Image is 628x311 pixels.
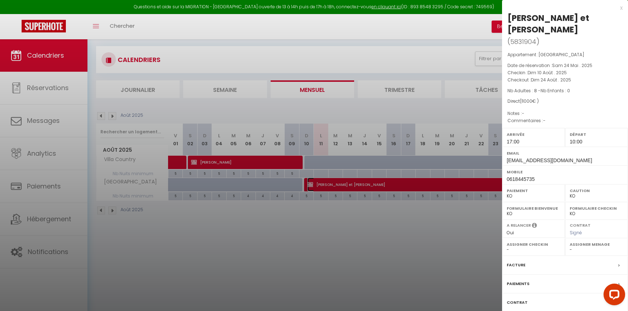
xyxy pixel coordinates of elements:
i: Sélectionner OUI si vous souhaiter envoyer les séquences de messages post-checkout [532,222,537,230]
iframe: LiveChat chat widget [598,281,628,311]
div: x [502,4,623,12]
label: Email [507,150,623,157]
span: ( ) [507,36,539,46]
p: Checkin : [507,69,623,76]
span: 10:00 [570,139,582,145]
label: Arrivée [507,131,560,138]
div: Direct [507,98,623,105]
span: 17:00 [507,139,519,145]
span: Dim 10 Août . 2025 [528,70,567,76]
span: - [543,117,546,124]
p: Checkout : [507,76,623,84]
span: [GEOGRAPHIC_DATA] [538,52,584,58]
span: 5831904 [510,37,536,46]
span: [EMAIL_ADDRESS][DOMAIN_NAME] [507,157,592,163]
label: A relancer [507,222,531,228]
label: Contrat [570,222,591,227]
span: Signé [570,230,582,236]
label: Départ [570,131,623,138]
label: Formulaire Bienvenue [507,205,560,212]
label: Contrat [507,299,528,306]
span: ( € ) [520,98,539,104]
p: Date de réservation : [507,62,623,69]
span: Dim 24 Août . 2025 [531,77,571,83]
label: Assigner Menage [570,241,623,248]
label: Formulaire Checkin [570,205,623,212]
span: - [522,110,524,116]
label: Assigner Checkin [507,241,560,248]
label: Paiement [507,187,560,194]
p: Notes : [507,110,623,117]
span: Nb Enfants : 0 [541,88,570,94]
span: Sam 24 Mai . 2025 [552,62,592,68]
p: Appartement : [507,51,623,58]
p: Commentaires : [507,117,623,124]
label: Paiements [507,280,529,288]
div: [PERSON_NAME] et [PERSON_NAME] [507,12,623,35]
label: Mobile [507,168,623,176]
label: Facture [507,261,525,269]
label: Caution [570,187,623,194]
span: 0618445735 [507,176,535,182]
span: Nb Adultes : 8 - [507,88,570,94]
span: 11000 [521,98,532,104]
